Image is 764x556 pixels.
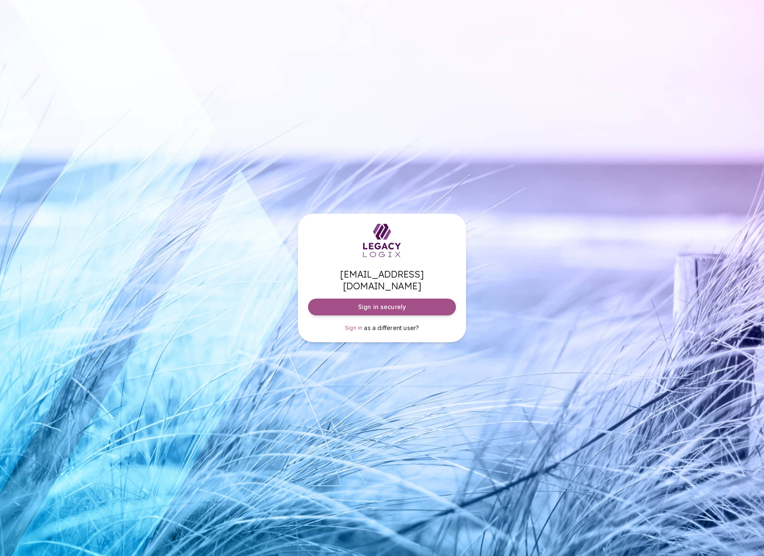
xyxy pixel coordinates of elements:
span: as a different user? [364,324,419,331]
span: Sign in securely [358,303,406,311]
span: [EMAIL_ADDRESS][DOMAIN_NAME] [308,268,456,292]
button: Sign in securely [308,299,456,315]
a: Sign in [345,324,363,332]
span: Sign in [345,325,363,331]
